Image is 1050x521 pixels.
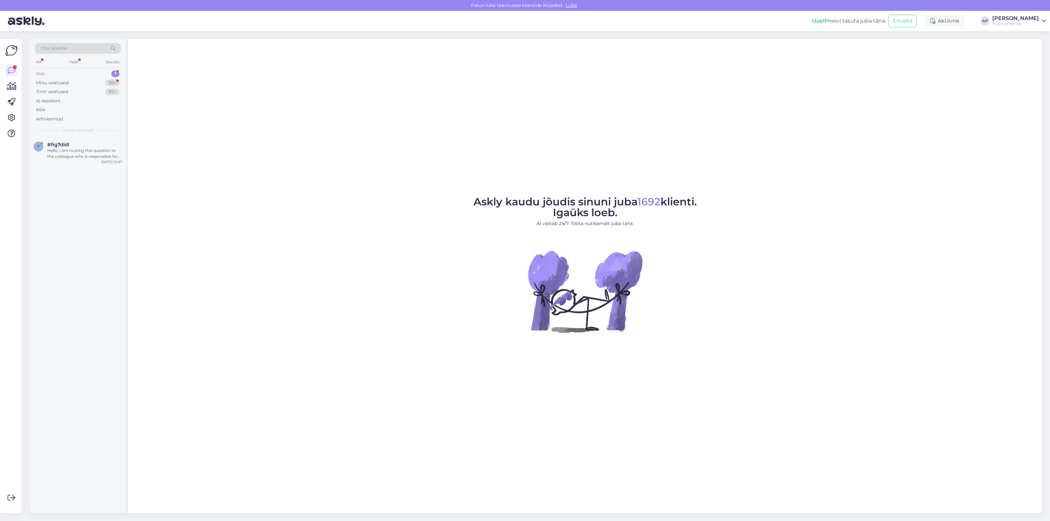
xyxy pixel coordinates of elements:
div: [PERSON_NAME] [992,16,1039,21]
div: Socials [105,58,121,66]
img: Askly Logo [5,44,18,57]
div: Tiimi vestlused [36,89,68,95]
div: 1 [111,71,119,77]
div: Arhiveeritud [36,116,63,122]
span: Uued vestlused [63,127,93,133]
div: AP [980,16,990,26]
a: [PERSON_NAME]Puumarket AS [992,16,1046,26]
div: AI Assistent [36,98,60,104]
b: Uus! [812,18,825,24]
span: #fig7didl [47,142,69,148]
img: No Chat active [526,232,644,350]
button: Emailid [889,15,917,27]
span: f [37,144,40,149]
div: Web [68,58,79,66]
div: All [35,58,42,66]
span: Askly kaudu jõudis sinuni juba klienti. Igaüks loeb. [473,195,697,219]
div: Puumarket AS [992,21,1039,26]
div: Proovi tasuta juba täna: [812,17,886,25]
div: Hello, I am routing this question to the colleague who is responsible for this topic. The reply m... [47,148,122,159]
p: AI vastab 24/7. Tööta nutikamalt juba täna. [473,220,697,227]
span: 1692 [637,195,661,208]
span: Luba [564,2,579,8]
div: 99+ [105,80,119,86]
div: [DATE] 10:07 [101,159,122,164]
div: Minu vestlused [36,80,69,86]
div: Kõik [36,107,46,113]
span: Otsi kliente [41,45,67,52]
div: Aktiivne [925,15,965,27]
div: Uus [36,71,45,77]
div: 99+ [105,89,119,95]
